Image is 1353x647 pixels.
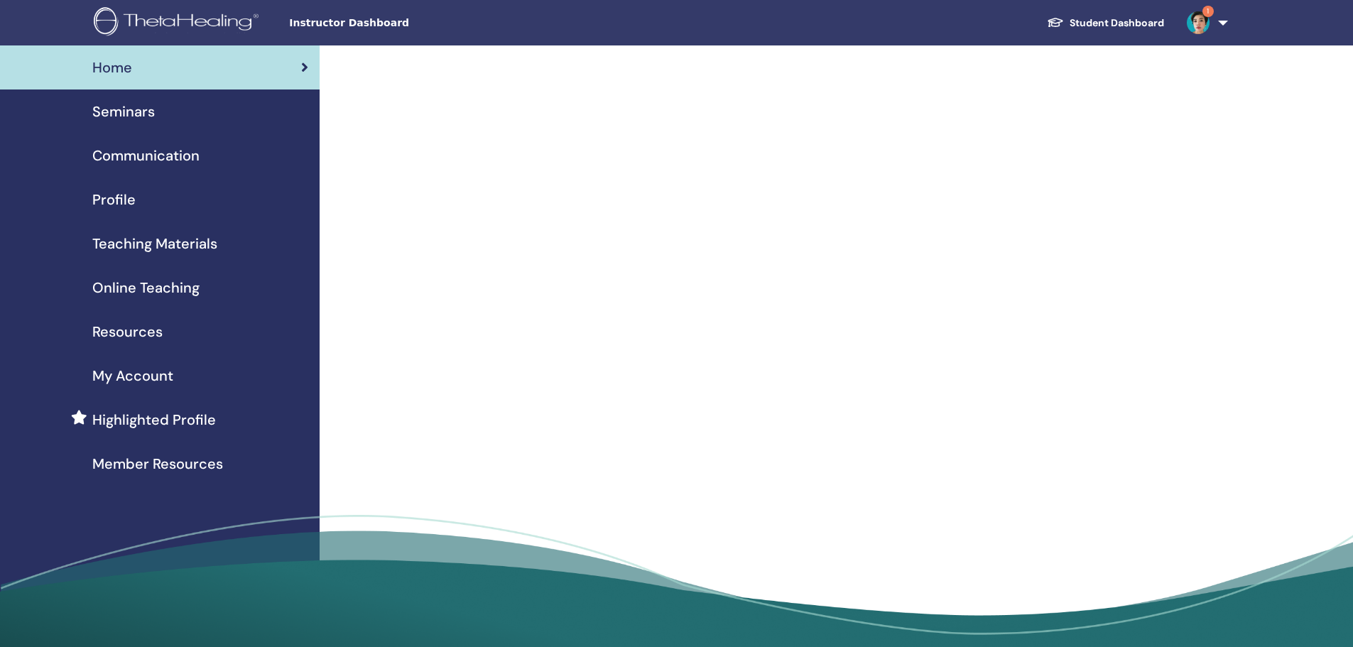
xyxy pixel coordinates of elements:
span: Highlighted Profile [92,409,216,430]
span: Home [92,57,132,78]
a: Student Dashboard [1036,10,1175,36]
img: logo.png [94,7,263,39]
span: Online Teaching [92,277,200,298]
img: default.jpg [1187,11,1210,34]
span: Teaching Materials [92,233,217,254]
span: Profile [92,189,136,210]
span: Communication [92,145,200,166]
span: My Account [92,365,173,386]
img: graduation-cap-white.svg [1047,16,1064,28]
span: 1 [1202,6,1214,17]
span: Instructor Dashboard [289,16,502,31]
span: Seminars [92,101,155,122]
span: Member Resources [92,453,223,474]
span: Resources [92,321,163,342]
